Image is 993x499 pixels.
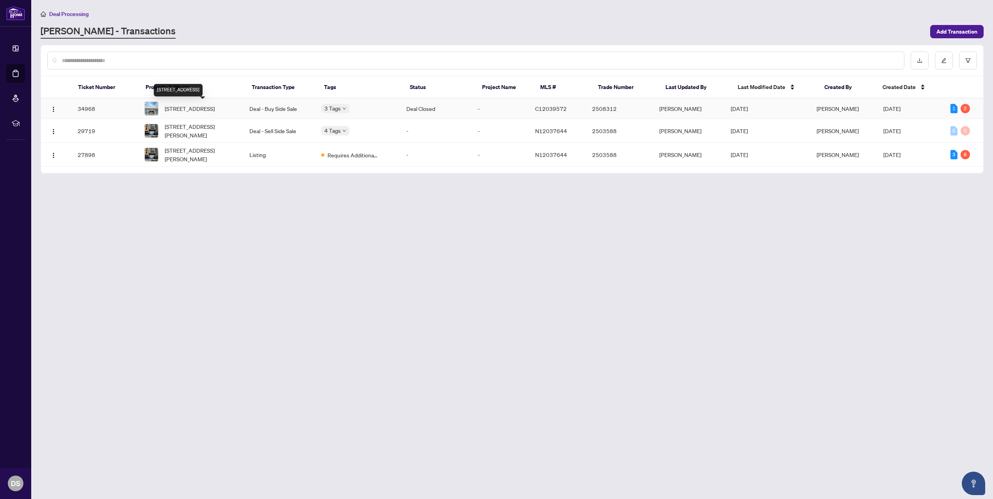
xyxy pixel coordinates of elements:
div: 1 [950,104,957,113]
th: Created By [818,77,876,98]
div: [STREET_ADDRESS] [154,84,203,96]
span: filter [965,58,971,63]
button: Logo [47,148,60,161]
td: - [472,98,529,119]
span: [PERSON_NAME] [817,105,859,112]
th: Project Name [476,77,534,98]
span: [DATE] [731,151,748,158]
span: [DATE] [731,127,748,134]
span: Add Transaction [936,25,977,38]
td: - [400,119,472,143]
span: [DATE] [883,151,900,158]
span: [STREET_ADDRESS] [165,104,215,113]
th: Transaction Type [246,77,318,98]
button: edit [935,52,953,70]
span: Created Date [883,83,916,91]
span: [DATE] [883,127,900,134]
img: thumbnail-img [145,102,158,115]
a: [PERSON_NAME] - Transactions [41,25,176,39]
td: [PERSON_NAME] [653,119,724,143]
span: [STREET_ADDRESS][PERSON_NAME] [165,122,237,139]
div: 0 [961,126,970,135]
span: [STREET_ADDRESS][PERSON_NAME] [165,146,237,163]
span: Requires Additional Docs [327,151,378,159]
span: 4 Tags [324,126,341,135]
img: Logo [50,152,57,159]
td: 2508312 [586,98,653,119]
span: [DATE] [731,105,748,112]
img: thumbnail-img [145,148,158,161]
td: 27898 [71,143,138,167]
th: Ticket Number [72,77,139,98]
th: Tags [318,77,404,98]
td: 2503588 [586,143,653,167]
span: home [41,11,46,17]
span: [DATE] [883,105,900,112]
td: - [400,143,472,167]
div: 2 [961,104,970,113]
span: [PERSON_NAME] [817,127,859,134]
button: download [911,52,929,70]
td: 29719 [71,119,138,143]
div: 0 [950,126,957,135]
th: MLS # [534,77,592,98]
img: logo [6,6,25,20]
td: 2503588 [586,119,653,143]
span: down [342,107,346,110]
button: Logo [47,102,60,115]
span: N12037644 [535,127,567,134]
button: Open asap [962,472,985,495]
td: 34968 [71,98,138,119]
th: Created Date [876,77,944,98]
div: 3 [950,150,957,159]
button: Add Transaction [930,25,984,38]
span: down [342,129,346,133]
button: filter [959,52,977,70]
span: N12037644 [535,151,567,158]
span: C12039572 [535,105,567,112]
th: Trade Number [592,77,659,98]
td: Deal - Sell Side Sale [243,119,315,143]
span: download [917,58,922,63]
span: [PERSON_NAME] [817,151,859,158]
button: Logo [47,125,60,137]
th: Property Address [139,77,246,98]
th: Status [404,77,476,98]
td: - [472,119,529,143]
td: Listing [243,143,315,167]
th: Last Updated By [659,77,731,98]
div: 8 [961,150,970,159]
span: Last Modified Date [738,83,785,91]
td: [PERSON_NAME] [653,98,724,119]
span: edit [941,58,947,63]
td: - [472,143,529,167]
img: thumbnail-img [145,124,158,137]
td: Deal Closed [400,98,472,119]
img: Logo [50,106,57,112]
td: Deal - Buy Side Sale [243,98,315,119]
td: [PERSON_NAME] [653,143,724,167]
span: 3 Tags [324,104,341,113]
span: Deal Processing [49,11,89,18]
img: Logo [50,128,57,135]
span: DS [11,478,20,489]
th: Last Modified Date [731,77,818,98]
